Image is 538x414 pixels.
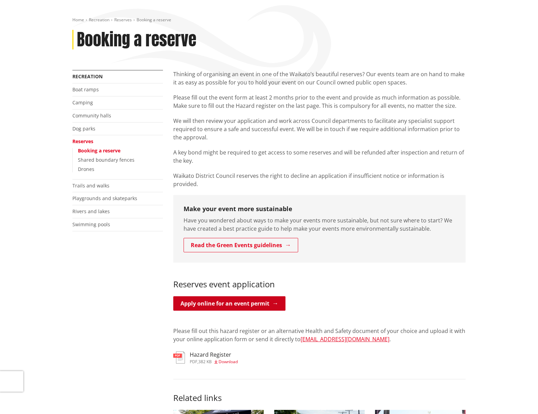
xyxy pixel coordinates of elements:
[72,195,137,202] a: Playgrounds and skateparks
[173,70,466,87] p: Thinking of organising an event in one of the Waikato’s beautiful reserves? Our events team are o...
[72,138,93,145] a: Reserves
[72,125,95,132] a: Dog parks
[190,352,238,358] h3: Hazard Register
[72,17,84,23] a: Home
[198,359,212,365] span: 382 KB
[72,17,466,23] nav: breadcrumb
[190,359,197,365] span: pdf
[72,73,103,80] a: Recreation
[72,112,111,119] a: Community halls
[89,17,109,23] a: Recreation
[173,269,466,289] h3: Reserves event application
[173,319,466,352] div: Please fill out this hazard register or an alternative Health and Safety document of your choice ...
[77,30,196,50] h1: Booking a reserve
[190,360,238,364] div: ,
[219,359,238,365] span: Download
[184,216,455,233] p: Have you wondered about ways to make your events more sustainable, but not sure where to start? W...
[137,17,171,23] span: Booking a reserve
[72,208,110,215] a: Rivers and lakes
[173,352,238,364] a: Hazard Register pdf,382 KB Download
[173,352,185,364] img: document-pdf.svg
[184,205,455,213] h3: Make your event more sustainable
[173,148,466,165] p: A key bond might be required to get access to some reserves and will be refunded after inspection...
[78,166,94,172] a: Drones
[173,379,466,403] h3: Related links
[173,93,466,110] p: Please fill out the event form at least 2 months prior to the event and provide as much informati...
[173,117,466,141] p: We will then review your application and work across Council departments to facilitate any specia...
[72,182,109,189] a: Trails and walks
[78,147,120,154] a: Booking a reserve
[301,335,389,343] a: [EMAIL_ADDRESS][DOMAIN_NAME]
[173,296,285,311] a: Apply online for an event permit
[78,157,134,163] a: Shared boundary fences
[72,221,110,228] a: Swimming pools
[173,172,466,188] p: Waikato District Council reserves the right to decline an application if insufficient notice or i...
[114,17,132,23] a: Reserves
[184,238,298,252] a: Read the Green Events guidelines
[72,99,93,106] a: Camping
[72,86,99,93] a: Boat ramps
